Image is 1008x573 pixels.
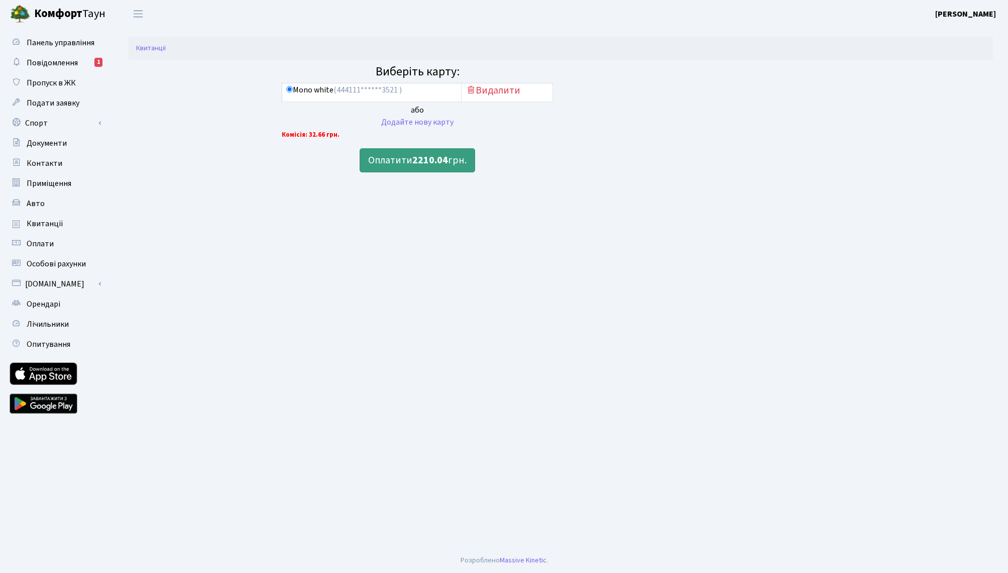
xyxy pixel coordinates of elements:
[5,153,105,173] a: Контакти
[282,130,340,139] b: Комісія: 32.66 грн.
[412,153,448,167] b: 2210.04
[5,53,105,73] a: Повідомлення1
[5,334,105,354] a: Опитування
[5,133,105,153] a: Документи
[34,6,82,22] b: Комфорт
[94,58,102,67] div: 1
[27,98,79,109] span: Подати заявку
[5,113,105,133] a: Спорт
[27,138,67,149] span: Документи
[5,314,105,334] a: Лічильники
[5,33,105,53] a: Панель управління
[27,218,63,229] span: Квитанції
[5,93,105,113] a: Подати заявку
[27,258,86,269] span: Особові рахунки
[5,214,105,234] a: Квитанції
[10,4,30,24] img: logo.png
[5,194,105,214] a: Авто
[500,555,546,565] a: Massive Kinetic
[27,77,76,88] span: Пропуск в ЖК
[5,294,105,314] a: Орендарі
[27,37,94,48] span: Панель управління
[34,6,105,23] span: Таун
[282,116,553,128] div: Додайте нову карту
[5,173,105,194] a: Приміщення
[282,65,553,79] h4: Виберіть карту:
[461,555,548,566] div: Розроблено .
[27,158,62,169] span: Контакти
[27,198,45,209] span: Авто
[935,9,996,20] b: [PERSON_NAME]
[27,238,54,249] span: Оплати
[286,84,402,96] label: Mono white
[5,73,105,93] a: Пропуск в ЖК
[27,299,60,310] span: Орендарі
[27,57,78,68] span: Повідомлення
[466,84,548,97] h5: Видалити
[27,319,69,330] span: Лічильники
[360,148,475,172] button: Оплатити2210.04грн.
[126,6,151,22] button: Переключити навігацію
[27,178,71,189] span: Приміщення
[935,8,996,20] a: [PERSON_NAME]
[5,234,105,254] a: Оплати
[5,274,105,294] a: [DOMAIN_NAME]
[282,104,553,116] div: або
[5,254,105,274] a: Особові рахунки
[27,339,70,350] span: Опитування
[136,43,166,53] a: Квитанції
